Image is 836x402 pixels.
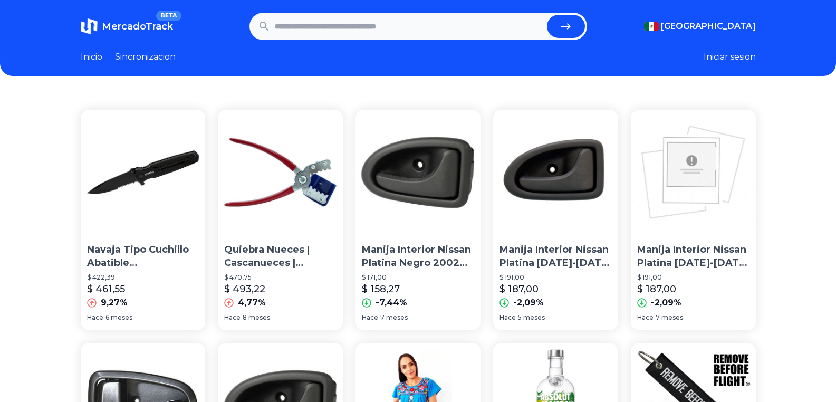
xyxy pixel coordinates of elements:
p: $ 470,75 [224,273,337,282]
button: Iniciar sesion [704,51,756,63]
p: 4,77% [238,296,266,309]
span: Hace [87,313,103,322]
p: 9,27% [101,296,128,309]
img: Quiebra Nueces | Cascanueces | Pinza Para Nuez 31000010 [218,110,343,235]
a: Manija Interior Nissan Platina Negro 2002 2003 2004 2005Manija Interior Nissan Platina Negro 2002... [355,110,481,330]
p: -2,09% [513,296,544,309]
p: Manija Interior Nissan Platina Negro 2002 2003 2004 2005 [362,243,474,270]
a: Manija Interior Nissan Platina 2000-2007 Der RngManija Interior Nissan Platina [DATE]-[DATE] Der ... [631,110,756,330]
a: Navaja Tipo Cuchillo Abatible Urrea 686 32802666Navaja Tipo Cuchillo Abatible [PERSON_NAME] 686 3... [81,110,206,330]
span: [GEOGRAPHIC_DATA] [661,20,756,33]
p: $ 191,00 [499,273,612,282]
img: MercadoTrack [81,18,98,35]
p: -2,09% [651,296,681,309]
p: $ 191,00 [637,273,749,282]
a: MercadoTrackBETA [81,18,173,35]
span: 5 meses [518,313,545,322]
p: -7,44% [376,296,407,309]
a: Inicio [81,51,102,63]
p: $ 158,27 [362,282,400,296]
a: Quiebra Nueces | Cascanueces | Pinza Para Nuez 31000010Quiebra Nueces | Cascanueces | [GEOGRAPHIC... [218,110,343,330]
p: $ 422,39 [87,273,199,282]
p: Navaja Tipo Cuchillo Abatible [PERSON_NAME] 686 32802666 [87,243,199,270]
a: Manija Interior Nissan Platina 2000-2007 Der RngManija Interior Nissan Platina [DATE]-[DATE] Der ... [493,110,618,330]
p: Manija Interior Nissan Platina [DATE]-[DATE] Der Rng [499,243,612,270]
span: 7 meses [656,313,683,322]
span: Hace [637,313,654,322]
img: Navaja Tipo Cuchillo Abatible Urrea 686 32802666 [81,110,206,235]
span: 6 meses [105,313,132,322]
img: Mexico [644,22,659,31]
p: $ 187,00 [637,282,676,296]
span: 8 meses [243,313,270,322]
p: Quiebra Nueces | Cascanueces | [GEOGRAPHIC_DATA] 31000010 [224,243,337,270]
span: MercadoTrack [102,21,173,32]
button: [GEOGRAPHIC_DATA] [644,20,756,33]
img: Manija Interior Nissan Platina 2000-2007 Der Rng [631,110,756,235]
span: Hace [362,313,378,322]
span: Hace [499,313,516,322]
p: $ 187,00 [499,282,539,296]
span: Hace [224,313,241,322]
span: 7 meses [380,313,408,322]
p: $ 461,55 [87,282,125,296]
img: Manija Interior Nissan Platina 2000-2007 Der Rng [493,110,618,235]
p: Manija Interior Nissan Platina [DATE]-[DATE] Der Rng [637,243,749,270]
img: Manija Interior Nissan Platina Negro 2002 2003 2004 2005 [355,110,481,235]
p: $ 171,00 [362,273,474,282]
a: Sincronizacion [115,51,176,63]
span: BETA [156,11,181,21]
p: $ 493,22 [224,282,265,296]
